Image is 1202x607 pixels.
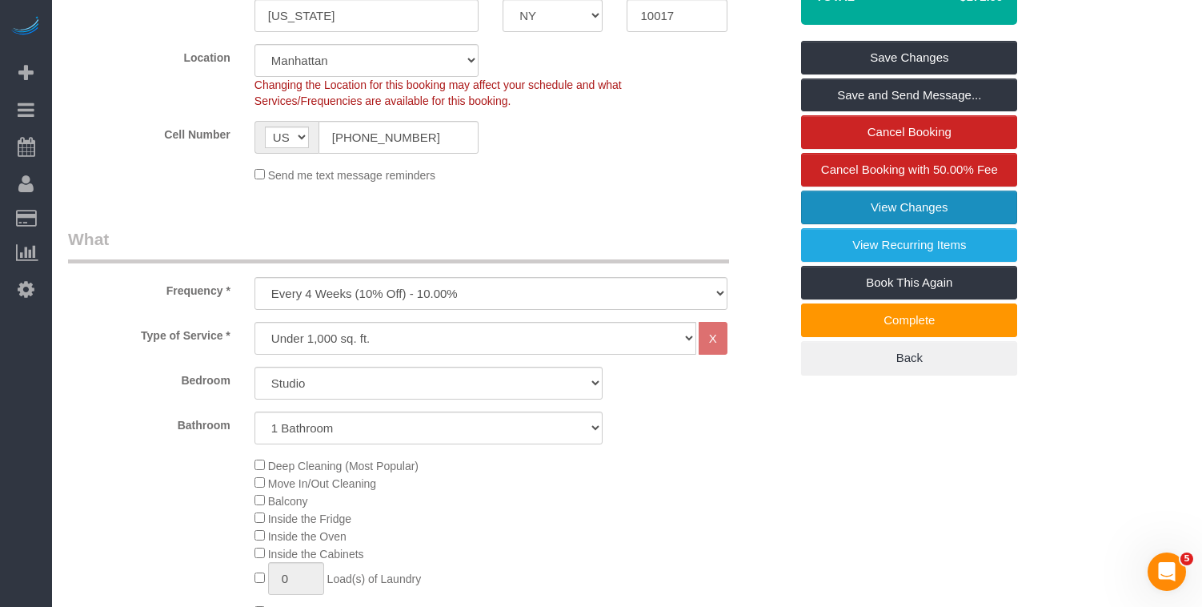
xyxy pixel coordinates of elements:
a: Cancel Booking [801,115,1017,149]
iframe: Intercom live chat [1148,553,1186,591]
span: 5 [1180,553,1193,565]
span: Cancel Booking with 50.00% Fee [821,163,998,176]
legend: What [68,227,729,263]
label: Type of Service * [56,322,242,344]
a: Back [801,341,1017,375]
label: Frequency * [56,277,242,299]
a: Complete [801,303,1017,337]
a: Save and Send Message... [801,78,1017,112]
span: Move In/Out Cleaning [268,477,376,490]
span: Send me text message reminders [268,169,435,182]
a: Cancel Booking with 50.00% Fee [801,153,1017,187]
input: Cell Number [319,121,479,154]
a: Save Changes [801,41,1017,74]
label: Bathroom [56,412,242,433]
span: Balcony [268,495,308,508]
a: View Changes [801,191,1017,224]
label: Bedroom [56,367,242,388]
span: Inside the Cabinets [268,548,364,561]
span: Changing the Location for this booking may affect your schedule and what Services/Frequencies are... [254,78,622,107]
span: Inside the Fridge [268,513,351,525]
a: Book This Again [801,266,1017,299]
span: Deep Cleaning (Most Popular) [268,460,419,472]
span: Inside the Oven [268,530,347,543]
label: Location [56,44,242,66]
a: View Recurring Items [801,228,1017,262]
img: Automaid Logo [10,16,42,38]
label: Cell Number [56,121,242,143]
span: Load(s) of Laundry [327,573,422,585]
